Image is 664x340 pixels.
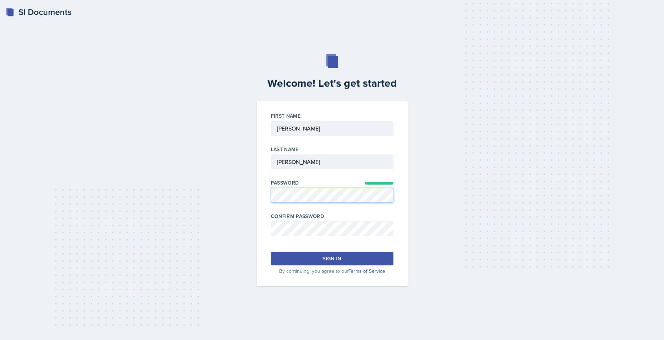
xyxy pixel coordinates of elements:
[271,252,393,265] button: Sign in
[271,267,393,275] p: By continuing, you agree to our
[271,146,299,153] label: Last Name
[271,213,324,220] label: Confirm Password
[252,77,412,90] h2: Welcome! Let's get started
[271,154,393,169] input: Last Name
[271,121,393,136] input: First Name
[271,112,301,119] label: First Name
[271,179,299,186] label: Password
[6,6,72,18] a: SI Documents
[349,267,385,275] a: Terms of Service
[323,255,341,262] div: Sign in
